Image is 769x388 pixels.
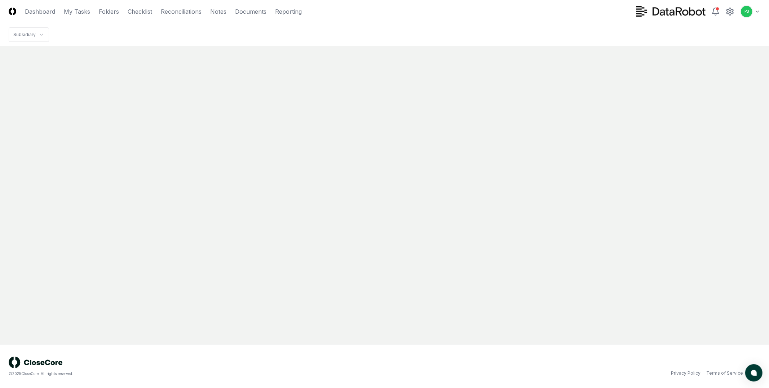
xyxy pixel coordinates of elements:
span: PB [744,9,749,14]
a: My Tasks [64,7,90,16]
a: Folders [99,7,119,16]
nav: breadcrumb [9,27,49,42]
img: DataRobot logo [636,6,706,17]
a: Reconciliations [161,7,202,16]
a: Terms of Service [706,370,743,376]
a: Reporting [275,7,302,16]
img: Logo [9,8,16,15]
div: Subsidiary [13,31,36,38]
a: Dashboard [25,7,55,16]
button: PB [740,5,753,18]
button: atlas-launcher [745,364,763,382]
a: Notes [210,7,226,16]
a: Privacy Policy [671,370,701,376]
div: © 2025 CloseCore. All rights reserved. [9,371,385,376]
img: logo [9,357,63,368]
a: Checklist [128,7,152,16]
a: Documents [235,7,266,16]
